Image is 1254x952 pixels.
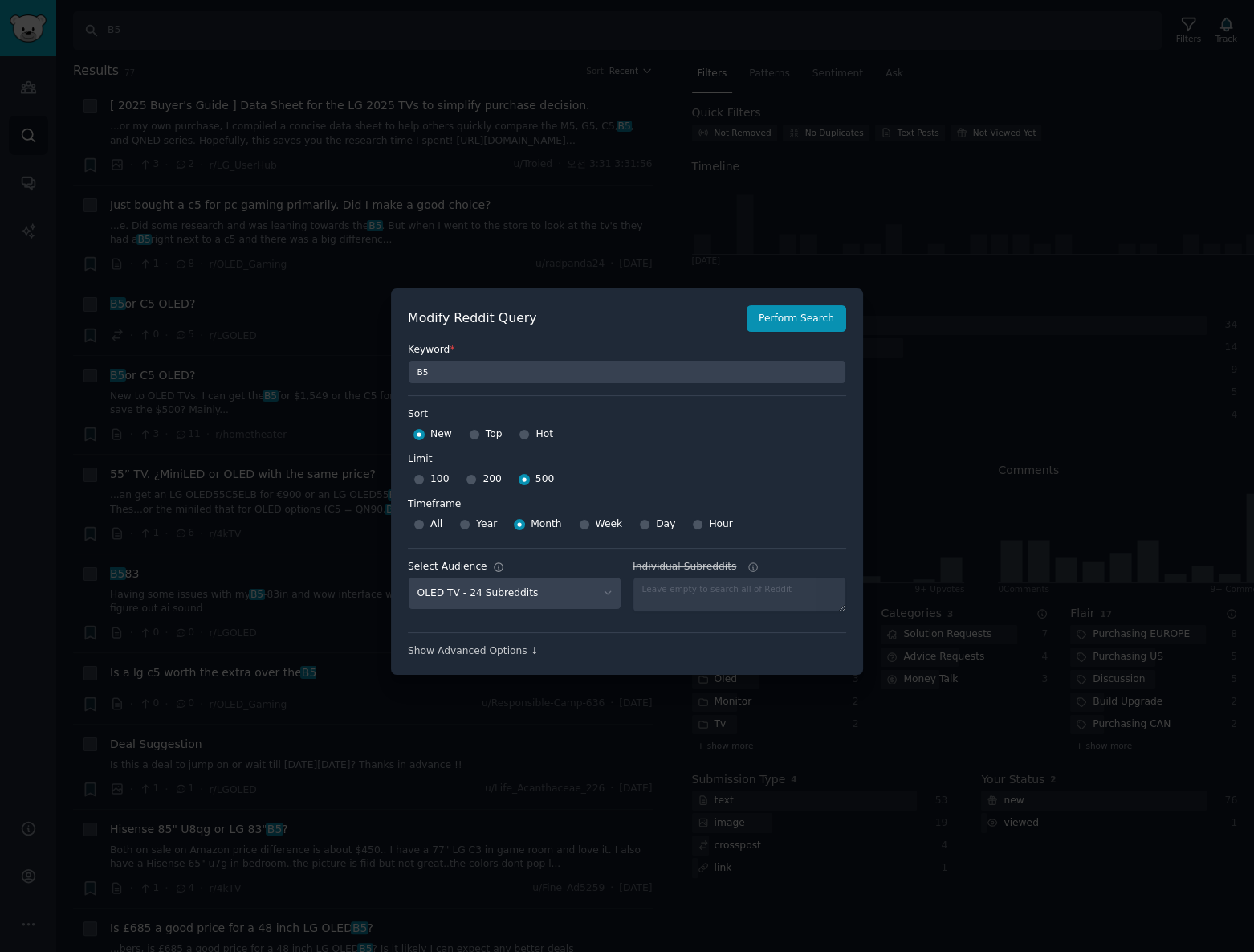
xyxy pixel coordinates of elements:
div: Show Advanced Options ↓ [408,644,846,659]
button: Perform Search [747,305,846,333]
span: New [430,427,452,442]
div: Select Audience [408,560,487,574]
span: Week [596,517,623,532]
span: Hot [535,427,553,442]
span: Day [656,517,675,532]
span: 100 [430,472,449,487]
span: 500 [535,472,554,487]
span: Month [531,517,561,532]
label: Keyword [408,343,846,358]
label: Timeframe [408,492,846,512]
label: Individual Subreddits [633,560,846,574]
span: 200 [482,472,501,487]
span: Year [476,517,497,532]
h2: Modify Reddit Query [408,308,738,329]
span: Top [486,427,503,442]
label: Sort [408,407,846,422]
div: Limit [408,452,432,467]
span: All [430,517,442,532]
span: Hour [709,517,733,532]
input: Keyword to search on Reddit [408,360,846,384]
